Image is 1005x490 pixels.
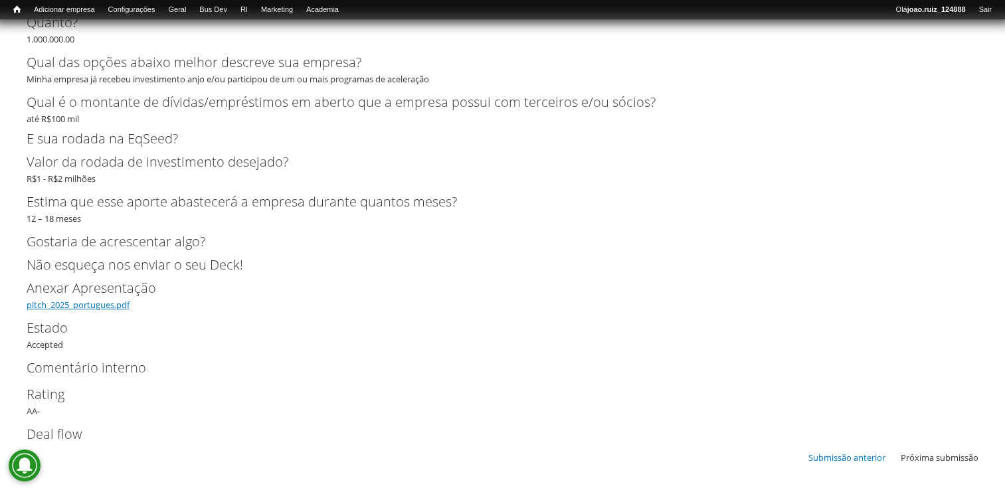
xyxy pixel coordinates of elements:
[27,192,957,212] label: Estima que esse aporte abastecerá a empresa durante quantos meses?
[27,384,978,418] div: AA-
[27,278,957,298] label: Anexar Apresentação
[193,3,234,17] a: Bus Dev
[27,232,957,252] label: Gostaria de acrescentar algo?
[234,3,254,17] a: RI
[27,152,978,185] div: R$1 - R$2 milhões
[27,318,978,351] div: Accepted
[889,3,972,17] a: Olájoao.ruiz_124888
[7,3,27,16] a: Início
[27,92,978,125] div: até R$100 mil
[161,3,193,17] a: Geral
[27,299,130,311] a: pitch_2025_portugues.pdf
[13,5,21,14] span: Início
[27,3,102,17] a: Adicionar empresa
[27,52,957,72] label: Qual das opções abaixo melhor descreve sua empresa?
[27,192,978,225] div: 12 – 18 meses
[27,318,957,338] label: Estado
[27,384,957,404] label: Rating
[27,258,978,272] h2: Não esqueça nos enviar o seu Deck!
[102,3,162,17] a: Configurações
[901,451,978,463] span: Próxima submissão
[808,451,885,463] a: Submissão anterior
[300,3,345,17] a: Academia
[27,13,957,33] label: Quanto?
[27,424,957,444] label: Deal flow
[27,152,957,172] label: Valor da rodada de investimento desejado?
[27,358,957,378] label: Comentário interno
[27,13,978,46] div: 1.000.000.00
[27,52,978,86] div: Minha empresa já recebeu investimento anjo e/ou participou de um ou mais programas de aceleração
[27,92,957,112] label: Qual é o montante de dívidas/empréstimos em aberto que a empresa possui com terceiros e/ou sócios?
[27,132,978,145] h2: E sua rodada na EqSeed?
[254,3,300,17] a: Marketing
[907,5,966,13] strong: joao.ruiz_124888
[972,3,998,17] a: Sair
